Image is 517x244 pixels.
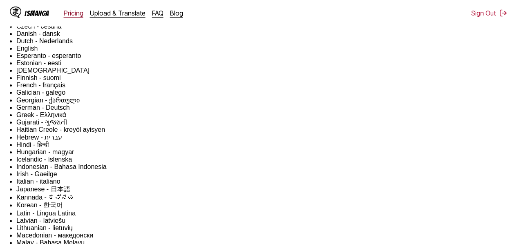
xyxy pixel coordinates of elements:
a: Dutch - Nederlands [16,38,73,44]
a: IsManga LogoIsManga [10,7,64,20]
a: Indonesian - Bahasa Indonesia [16,163,107,170]
a: Hungarian - magyar [16,149,74,155]
a: Icelandic - íslenska [16,156,72,163]
a: Pricing [64,9,83,17]
a: Blog [170,9,183,17]
a: Macedonian - македонски [16,232,93,239]
a: Irish - Gaeilge [16,171,57,177]
a: FAQ [152,9,163,17]
a: Japanese - 日本語 [16,186,70,193]
a: Haitian Creole - kreyòl ayisyen [16,126,105,133]
a: Galician - galego [16,89,65,96]
a: Kannada - ಕನ್ನಡ [16,194,74,201]
img: IsManga Logo [10,7,21,18]
a: Latin - Lingua Latina [16,210,76,217]
button: Sign Out [471,9,507,17]
a: Latvian - latviešu [16,217,65,224]
a: English [16,45,38,52]
a: Hindi - हिन्दी [16,141,49,148]
a: Danish - dansk [16,30,60,37]
a: Greek - Ελληνικά [16,111,66,118]
a: Gujarati - ગુજરાતી [16,119,67,126]
a: Korean - 한국어 [16,202,63,209]
a: [DEMOGRAPHIC_DATA] [16,67,90,74]
div: IsManga [25,9,49,17]
a: Estonian - eesti [16,60,61,67]
a: Hebrew - ‎‫עברית‬‎ [16,134,62,141]
a: Georgian - ქართული [16,97,80,104]
a: Esperanto - esperanto [16,52,81,59]
img: Sign out [499,9,507,17]
a: Lithuanian - lietuvių [16,224,73,231]
a: German - Deutsch [16,104,70,111]
a: Italian - italiano [16,178,60,185]
a: French - français [16,82,65,89]
a: Czech - čeština [16,23,61,30]
a: Finnish - suomi [16,74,60,81]
a: Upload & Translate [90,9,145,17]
